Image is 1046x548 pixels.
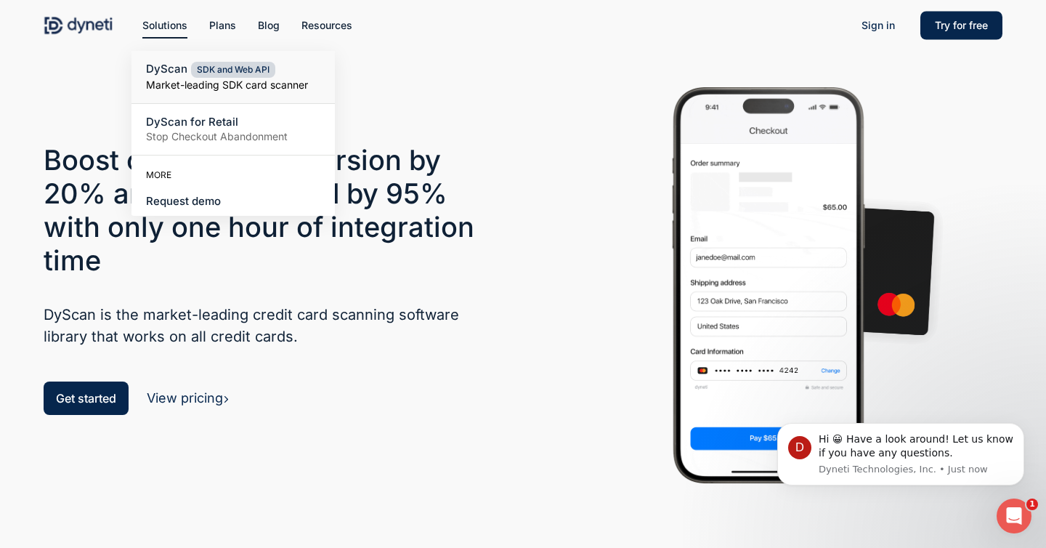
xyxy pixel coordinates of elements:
small: Stop Checkout Abandonment [146,129,320,144]
a: DyScanSDK and Web APIMarket-leading SDK card scanner [131,51,335,103]
span: Plans [209,19,236,31]
iframe: Intercom notifications message [755,401,1046,509]
span: 1 [1026,499,1038,510]
iframe: Intercom live chat [997,499,1031,533]
a: Plans [209,17,236,33]
span: Blog [258,19,280,31]
a: Blog [258,17,280,33]
a: Solutions [142,17,187,33]
span: Request demo [146,194,221,208]
span: MORE [146,169,171,180]
small: Market-leading SDK card scanner [146,78,320,92]
span: Solutions [142,19,187,31]
span: Sign in [861,19,895,31]
span: DyScan [146,62,187,76]
a: View pricing [147,390,230,406]
span: Get started [56,391,116,406]
a: Request demo [131,187,335,216]
a: MORE [131,163,335,187]
span: DyScan for Retail [146,115,238,129]
span: Try for free [935,19,988,31]
span: Resources [301,19,352,31]
a: Try for free [920,17,1002,33]
h3: Boost checkout conversion by 20% and reduce fraud by 95% with only one hour of integration time [44,143,490,277]
a: Get started [44,382,129,415]
img: Dyneti Technologies [44,15,113,36]
span: SDK and Web API [191,62,275,78]
h5: DyScan is the market-leading credit card scanning software library that works on all credit cards. [44,304,490,347]
a: DyScan for RetailStop Checkout Abandonment [131,104,335,155]
a: Resources [301,17,352,33]
a: Sign in [847,14,909,37]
